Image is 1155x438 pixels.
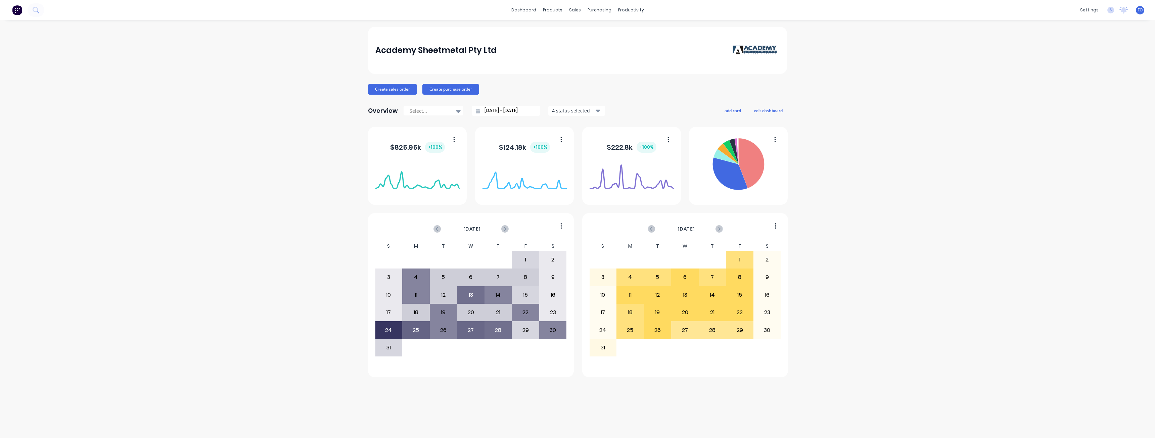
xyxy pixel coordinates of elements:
div: Academy Sheetmetal Pty Ltd [375,44,497,57]
div: 4 status selected [552,107,594,114]
div: 1 [726,251,753,268]
button: 4 status selected [548,106,605,116]
img: Factory [12,5,22,15]
div: 24 [590,322,616,338]
div: 10 [375,287,402,303]
div: 26 [430,322,457,338]
div: 18 [403,304,429,321]
div: 20 [672,304,698,321]
div: W [671,241,699,251]
div: 1 [512,251,539,268]
div: 4 [403,269,429,286]
div: W [457,241,484,251]
div: 29 [726,322,753,338]
div: 29 [512,322,539,338]
div: 17 [375,304,402,321]
div: $ 124.18k [499,142,550,153]
div: 11 [403,287,429,303]
span: [DATE] [678,225,695,233]
span: FO [1138,7,1143,13]
div: + 100 % [637,142,656,153]
div: M [402,241,430,251]
div: F [726,241,753,251]
div: 9 [754,269,781,286]
div: 24 [375,322,402,338]
div: purchasing [584,5,615,15]
div: T [699,241,726,251]
div: settings [1077,5,1102,15]
div: 20 [457,304,484,321]
div: 6 [457,269,484,286]
div: T [484,241,512,251]
div: 15 [726,287,753,303]
div: 12 [644,287,671,303]
div: 5 [430,269,457,286]
div: 28 [485,322,512,338]
div: F [512,241,539,251]
button: edit dashboard [749,106,787,115]
div: 10 [590,287,616,303]
div: 2 [540,251,566,268]
button: add card [720,106,745,115]
a: dashboard [508,5,540,15]
div: products [540,5,566,15]
div: 2 [754,251,781,268]
div: 28 [699,322,726,338]
div: 13 [672,287,698,303]
div: 3 [590,269,616,286]
div: 5 [644,269,671,286]
div: + 100 % [530,142,550,153]
div: 25 [617,322,644,338]
div: $ 825.95k [390,142,445,153]
div: 31 [590,339,616,356]
div: 13 [457,287,484,303]
div: 12 [430,287,457,303]
div: 19 [430,304,457,321]
div: S [753,241,781,251]
div: 15 [512,287,539,303]
button: Create purchase order [422,84,479,95]
div: + 100 % [425,142,445,153]
div: 6 [672,269,698,286]
div: 3 [375,269,402,286]
span: [DATE] [463,225,481,233]
div: 8 [512,269,539,286]
div: S [539,241,567,251]
div: 19 [644,304,671,321]
div: 8 [726,269,753,286]
div: sales [566,5,584,15]
div: 9 [540,269,566,286]
div: 26 [644,322,671,338]
div: 16 [754,287,781,303]
div: 27 [672,322,698,338]
div: productivity [615,5,647,15]
div: 14 [699,287,726,303]
div: 7 [699,269,726,286]
img: Academy Sheetmetal Pty Ltd [733,45,780,55]
div: T [644,241,672,251]
div: 7 [485,269,512,286]
div: 23 [540,304,566,321]
button: Create sales order [368,84,417,95]
div: 21 [485,304,512,321]
div: 30 [754,322,781,338]
div: S [589,241,617,251]
div: 27 [457,322,484,338]
div: 14 [485,287,512,303]
div: T [430,241,457,251]
div: 22 [512,304,539,321]
div: 23 [754,304,781,321]
div: $ 222.8k [607,142,656,153]
div: 17 [590,304,616,321]
div: 18 [617,304,644,321]
div: S [375,241,403,251]
div: 21 [699,304,726,321]
div: M [616,241,644,251]
div: 30 [540,322,566,338]
div: Overview [368,104,398,117]
div: 25 [403,322,429,338]
div: 4 [617,269,644,286]
div: 11 [617,287,644,303]
div: 16 [540,287,566,303]
div: 31 [375,339,402,356]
